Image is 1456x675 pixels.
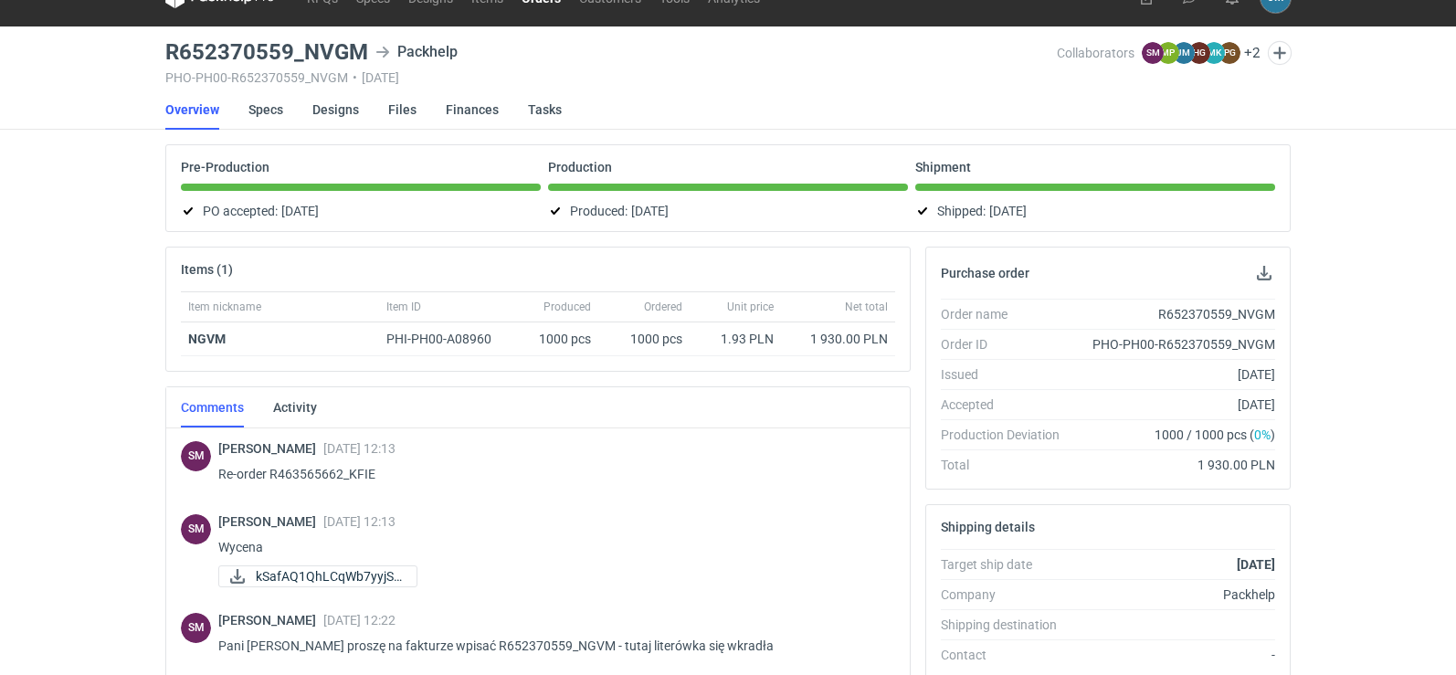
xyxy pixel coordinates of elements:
[1253,262,1275,284] button: Download PO
[281,200,319,222] span: [DATE]
[941,365,1074,384] div: Issued
[1268,41,1292,65] button: Edit collaborators
[323,441,396,456] span: [DATE] 12:13
[1244,45,1261,61] button: +2
[1219,42,1240,64] figcaption: PG
[218,441,323,456] span: [PERSON_NAME]
[181,441,211,471] figcaption: SM
[1074,646,1275,664] div: -
[941,555,1074,574] div: Target ship date
[323,514,396,529] span: [DATE] 12:13
[516,322,598,356] div: 1000 pcs
[181,160,269,174] p: Pre-Production
[181,441,211,471] div: Sebastian Markut
[697,330,774,348] div: 1.93 PLN
[941,396,1074,414] div: Accepted
[989,200,1027,222] span: [DATE]
[188,300,261,314] span: Item nickname
[248,90,283,130] a: Specs
[941,616,1074,634] div: Shipping destination
[181,200,541,222] div: PO accepted:
[528,90,562,130] a: Tasks
[181,613,211,643] div: Sebastian Markut
[218,613,323,628] span: [PERSON_NAME]
[1188,42,1210,64] figcaption: HG
[375,41,458,63] div: Packhelp
[181,514,211,544] figcaption: SM
[386,300,421,314] span: Item ID
[1157,42,1179,64] figcaption: MP
[941,456,1074,474] div: Total
[218,565,417,587] a: kSafAQ1QhLCqWb7yyjSt...
[598,322,690,356] div: 1000 pcs
[631,200,669,222] span: [DATE]
[1155,426,1275,444] span: 1000 / 1000 pcs ( )
[941,646,1074,664] div: Contact
[1074,335,1275,353] div: PHO-PH00-R652370559_NVGM
[1074,365,1275,384] div: [DATE]
[1057,46,1134,60] span: Collaborators
[312,90,359,130] a: Designs
[218,536,881,558] p: Wycena
[273,387,317,427] a: Activity
[386,330,509,348] div: PHI-PH00-A08960
[1074,585,1275,604] div: Packhelp
[353,70,357,85] span: •
[941,305,1074,323] div: Order name
[446,90,499,130] a: Finances
[323,613,396,628] span: [DATE] 12:22
[181,613,211,643] figcaption: SM
[1142,42,1164,64] figcaption: SM
[1074,305,1275,323] div: R652370559_NVGM
[1074,396,1275,414] div: [DATE]
[548,200,908,222] div: Produced:
[181,514,211,544] div: Sebastian Markut
[1074,456,1275,474] div: 1 930.00 PLN
[1237,557,1275,572] strong: [DATE]
[388,90,417,130] a: Files
[915,160,971,174] p: Shipment
[644,300,682,314] span: Ordered
[941,585,1074,604] div: Company
[727,300,774,314] span: Unit price
[543,300,591,314] span: Produced
[941,266,1029,280] h2: Purchase order
[165,90,219,130] a: Overview
[188,332,226,346] strong: NGVM
[181,262,233,277] h2: Items (1)
[218,463,881,485] p: Re-order R463565662_KFIE
[218,635,881,657] p: Pani [PERSON_NAME] proszę na fakturze wpisać R652370559_NGVM - tutaj literówka się wkradła
[165,70,1057,85] div: PHO-PH00-R652370559_NVGM [DATE]
[845,300,888,314] span: Net total
[165,41,368,63] h3: R652370559_NVGM
[256,566,402,586] span: kSafAQ1QhLCqWb7yyjSt...
[941,335,1074,353] div: Order ID
[1203,42,1225,64] figcaption: MK
[218,565,401,587] div: kSafAQ1QhLCqWb7yyjStDkkLY2xC1vFbRTQzxPxe.docx
[915,200,1275,222] div: Shipped:
[218,514,323,529] span: [PERSON_NAME]
[1254,427,1271,442] span: 0%
[788,330,888,348] div: 1 930.00 PLN
[181,387,244,427] a: Comments
[1173,42,1195,64] figcaption: JM
[548,160,612,174] p: Production
[941,520,1035,534] h2: Shipping details
[941,426,1074,444] div: Production Deviation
